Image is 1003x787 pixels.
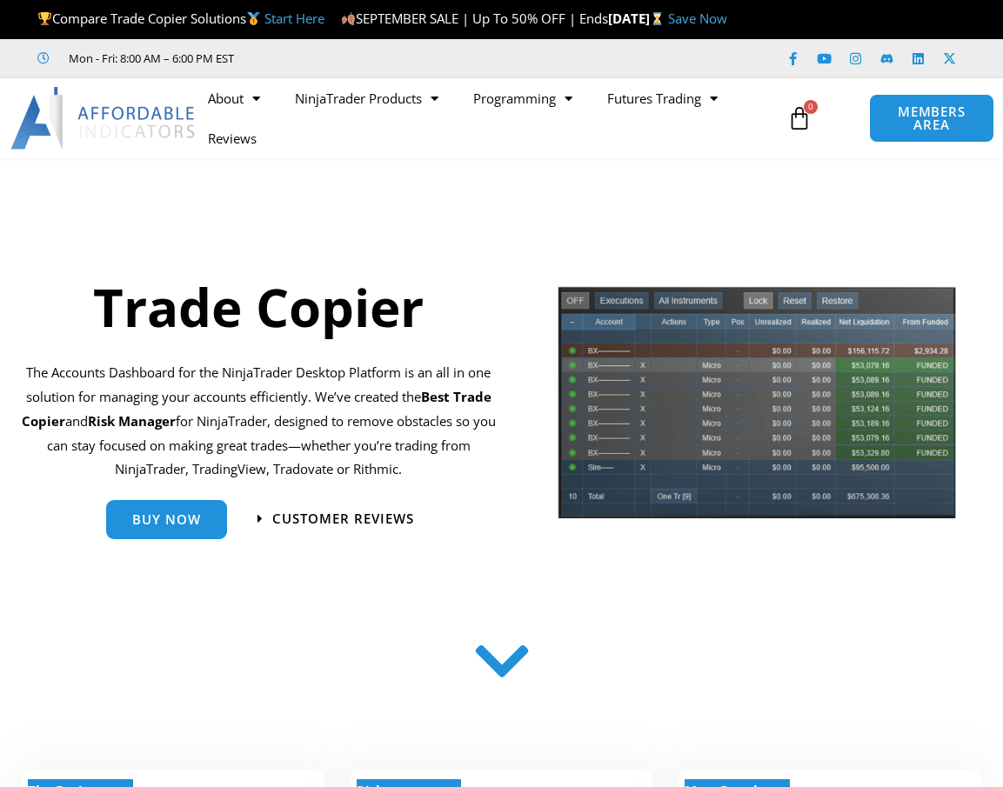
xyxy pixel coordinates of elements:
[341,10,608,27] span: SEPTEMBER SALE | Up To 50% OFF | Ends
[272,512,414,525] span: Customer Reviews
[191,118,274,158] a: Reviews
[277,78,456,118] a: NinjaTrader Products
[887,105,976,131] span: MEMBERS AREA
[557,285,957,530] img: tradecopier | Affordable Indicators – NinjaTrader
[132,513,201,526] span: Buy Now
[869,94,994,143] a: MEMBERS AREA
[258,50,519,67] iframe: Customer reviews powered by Trustpilot
[257,512,414,525] a: Customer Reviews
[804,100,818,114] span: 0
[191,78,277,118] a: About
[590,78,735,118] a: Futures Trading
[247,12,260,25] img: 🥇
[88,412,176,430] strong: Risk Manager
[456,78,590,118] a: Programming
[761,93,838,143] a: 0
[264,10,324,27] a: Start Here
[668,10,727,27] a: Save Now
[13,270,505,343] h1: Trade Copier
[22,388,491,430] b: Best Trade Copier
[13,361,505,482] p: The Accounts Dashboard for the NinjaTrader Desktop Platform is an all in one solution for managin...
[64,48,234,69] span: Mon - Fri: 8:00 AM – 6:00 PM EST
[106,500,227,539] a: Buy Now
[38,12,51,25] img: 🏆
[608,10,668,27] strong: [DATE]
[10,87,197,150] img: LogoAI | Affordable Indicators – NinjaTrader
[342,12,355,25] img: 🍂
[651,12,664,25] img: ⌛
[37,10,324,27] span: Compare Trade Copier Solutions
[191,78,782,158] nav: Menu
